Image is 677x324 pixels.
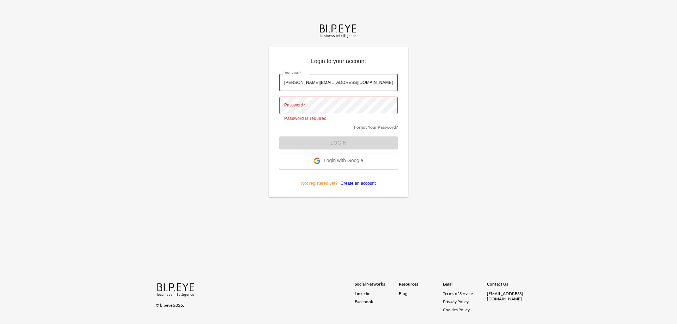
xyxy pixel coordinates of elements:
div: © bipeye 2025. [156,298,345,308]
p: Not registered yet? [279,169,398,187]
a: Linkedin [355,291,399,296]
label: Your email [284,71,301,75]
a: Privacy Policy [443,299,469,304]
img: bipeye-logo [156,281,196,297]
a: Facebook [355,299,399,304]
a: Blog [399,291,407,296]
img: bipeye-logo [318,23,359,38]
span: Linkedin [355,291,371,296]
div: Social Networks [355,281,399,291]
div: Resources [399,281,443,291]
div: Legal [443,281,487,291]
button: Login with Google [279,154,398,169]
a: Create an account [338,181,376,186]
span: Login with Google [324,158,363,165]
a: Terms of Service [443,291,484,296]
div: [EMAIL_ADDRESS][DOMAIN_NAME] [487,291,531,301]
a: Forgot Your Password? [354,124,398,130]
a: Cookies Policy [443,307,470,312]
div: Contact Us [487,281,531,291]
span: Facebook [355,299,373,304]
p: Login to your account [279,57,398,68]
p: Password is required [284,115,393,122]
